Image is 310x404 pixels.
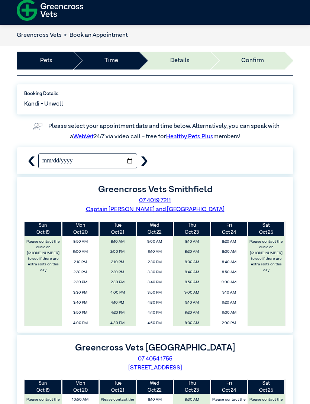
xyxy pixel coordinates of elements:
span: 8:50 AM [64,237,97,246]
th: Oct 20 [62,380,99,394]
span: 4:00 PM [64,319,97,327]
span: 3:30 PM [138,268,171,277]
span: 8:10 AM [101,237,134,246]
span: 3:30 PM [64,288,97,297]
span: 8:40 AM [213,258,246,266]
span: 3:50 PM [138,288,171,297]
span: 3:40 PM [64,298,97,307]
span: Kandi - Unwell [24,100,63,109]
span: 8:20 AM [175,248,209,256]
span: 4:00 PM [101,288,134,297]
span: 8:50 AM [213,268,246,277]
span: 3:40 PM [138,278,171,287]
span: 2:10 PM [64,258,97,266]
span: 8:40 AM [175,268,209,277]
span: 3:50 PM [64,308,97,317]
a: 07 4054 1755 [138,356,172,362]
th: Oct 23 [173,380,210,394]
span: 9:00 AM [138,237,171,246]
span: 2:00 PM [101,248,134,256]
span: 4:50 PM [138,319,171,327]
span: 4:10 PM [101,298,134,307]
span: 9:10 AM [213,288,246,297]
span: 2:20 PM [64,268,97,277]
a: [STREET_ADDRESS] [128,365,182,371]
a: Pets [40,56,52,65]
span: 2:00 PM [213,319,246,327]
span: 9:30 AM [175,319,209,327]
span: 8:30 AM [175,258,209,266]
label: Please select your appointment date and time below. Alternatively, you can speak with a 24/7 via ... [48,123,281,140]
span: 4:20 PM [101,308,134,317]
span: 2:10 PM [101,258,134,266]
img: vet [30,120,45,132]
span: 2:30 PM [101,278,134,287]
a: Captain [PERSON_NAME] and [GEOGRAPHIC_DATA] [86,207,225,213]
span: 9:30 AM [213,308,246,317]
a: WebVet [73,134,94,140]
th: Oct 19 [25,380,62,394]
label: Please contact the clinic on [PHONE_NUMBER] to see if there are extra slots on this day [25,237,61,275]
th: Oct 22 [136,222,173,236]
label: Greencross Vets Smithfield [98,185,212,194]
a: 07 4019 7211 [139,198,171,204]
span: 9:00 AM [213,278,246,287]
span: 9:00 AM [64,248,97,256]
span: 2:30 PM [64,278,97,287]
span: 8:50 AM [175,278,209,287]
th: Oct 24 [210,222,248,236]
span: 4:40 PM [138,308,171,317]
li: Book an Appointment [62,31,128,40]
span: 8:10 AM [138,395,171,404]
span: 4:30 PM [101,319,134,327]
th: Oct 21 [99,380,136,394]
span: 8:10 AM [175,237,209,246]
a: Greencross Vets [17,32,62,38]
nav: breadcrumb [17,31,128,40]
th: Oct 20 [62,222,99,236]
label: Booking Details [24,90,286,97]
th: Oct 21 [99,222,136,236]
span: 4:30 PM [138,298,171,307]
label: Greencross Vets [GEOGRAPHIC_DATA] [75,343,235,352]
a: Healthy Pets Plus [166,134,213,140]
span: 9:00 AM [175,288,209,297]
th: Oct 19 [25,222,62,236]
span: 8:30 AM [175,395,209,404]
span: 9:10 AM [175,298,209,307]
span: 10:50 AM [64,395,97,404]
th: Oct 22 [136,380,173,394]
span: 9:20 AM [175,308,209,317]
span: 8:20 AM [213,237,246,246]
th: Oct 23 [173,222,210,236]
span: 2:30 PM [138,258,171,266]
span: 9:10 AM [138,248,171,256]
label: Please contact the clinic on [PHONE_NUMBER] to see if there are extra slots on this day [248,237,284,275]
span: 2:20 PM [101,268,134,277]
th: Oct 24 [210,380,248,394]
span: 8:30 AM [213,248,246,256]
th: Oct 25 [248,380,285,394]
a: Time [104,56,118,65]
span: 9:20 AM [213,298,246,307]
th: Oct 25 [248,222,285,236]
